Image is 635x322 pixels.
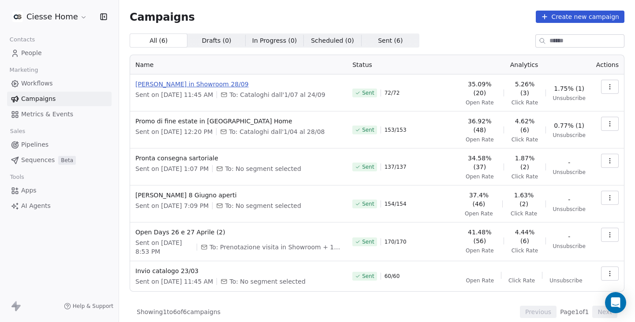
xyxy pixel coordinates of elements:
span: 41.48% (56) [463,228,497,245]
span: Metrics & Events [21,110,73,119]
span: Click Rate [508,277,535,284]
span: Sent on [DATE] 7:09 PM [135,201,209,210]
a: Campaigns [7,92,112,106]
span: Sent [362,89,374,96]
a: People [7,46,112,60]
span: [PERSON_NAME] 8 Giugno aperti [135,191,342,200]
span: Unsubscribe [553,132,586,139]
span: 1.75% (1) [554,84,584,93]
span: Sent on [DATE] 1:07 PM [135,164,209,173]
span: Beta [58,156,76,165]
span: Tools [6,170,28,184]
span: Open Rate [466,277,494,284]
span: Sent [362,273,374,280]
th: Name [130,55,347,74]
span: Open Rate [465,210,493,217]
span: Pronta consegna sartoriale [135,154,342,163]
span: AI Agents [21,201,51,211]
span: - [568,195,570,204]
span: Sent [362,238,374,245]
span: Ciesse Home [26,11,78,22]
span: 1.87% (2) [511,154,538,171]
span: Sequences [21,155,55,165]
span: Help & Support [73,303,113,310]
span: Open Rate [466,247,494,254]
th: Status [347,55,457,74]
button: Ciesse Home [11,9,89,24]
span: Click Rate [512,136,538,143]
span: Unsubscribe [553,169,586,176]
span: Sent on [DATE] 8:53 PM [135,238,193,256]
span: In Progress ( 0 ) [252,36,297,45]
a: Apps [7,183,112,198]
span: Scheduled ( 0 ) [311,36,354,45]
span: Sent ( 6 ) [378,36,403,45]
button: Create new campaign [536,11,624,23]
span: 170 / 170 [385,238,407,245]
span: People [21,48,42,58]
a: Workflows [7,76,112,91]
span: Unsubscribe [553,95,586,102]
div: Open Intercom Messenger [605,292,626,313]
span: Sent on [DATE] 12:20 PM [135,127,213,136]
img: 391627526_642008681451298_2136090025570598449_n%20(2).jpg [12,11,23,22]
span: [PERSON_NAME] in Showroom 28/09 [135,80,342,89]
a: SequencesBeta [7,153,112,167]
span: Promo di fine estate in [GEOGRAPHIC_DATA] Home [135,117,342,126]
span: 37.4% (46) [463,191,495,208]
span: 1.63% (2) [510,191,538,208]
span: Sent [362,126,374,133]
span: Marketing [6,63,42,77]
span: Open Rate [466,173,494,180]
span: Campaigns [130,11,195,23]
th: Analytics [457,55,591,74]
span: 36.92% (48) [463,117,497,134]
span: - [568,232,570,241]
span: To: Prenotazione visita in Showroom + 1 more [209,243,342,252]
span: Sent [362,163,374,170]
span: Campaigns [21,94,56,104]
span: Drafts ( 0 ) [202,36,232,45]
span: To: No segment selected [229,277,305,286]
span: 5.26% (3) [511,80,538,97]
span: 35.09% (20) [463,80,497,97]
span: 4.62% (6) [511,117,538,134]
button: Next [592,306,617,318]
span: Unsubscribe [553,206,586,213]
span: 34.58% (37) [463,154,497,171]
span: Click Rate [512,173,538,180]
span: Workflows [21,79,53,88]
span: Contacts [6,33,39,46]
span: To: Cataloghi dall'1/04 al 28/08 [229,127,325,136]
span: To: No segment selected [225,201,301,210]
span: 4.44% (6) [511,228,538,245]
span: Unsubscribe [549,277,582,284]
span: Apps [21,186,37,195]
span: Click Rate [512,247,538,254]
span: Invio catalogo 23/03 [135,266,342,275]
span: - [568,158,570,167]
span: 0.77% (1) [554,121,584,130]
th: Actions [591,55,624,74]
span: To: Cataloghi dall'1/07 al 24/09 [229,90,325,99]
span: Page 1 of 1 [560,307,589,316]
a: Metrics & Events [7,107,112,122]
span: Sent [362,200,374,207]
span: 153 / 153 [385,126,407,133]
span: 72 / 72 [385,89,400,96]
span: Unsubscribe [553,243,586,250]
span: Sent on [DATE] 11:45 AM [135,90,213,99]
span: Pipelines [21,140,49,149]
span: Showing 1 to 6 of 6 campaigns [137,307,220,316]
span: 154 / 154 [385,200,407,207]
span: Click Rate [511,210,537,217]
button: Previous [520,306,557,318]
span: Click Rate [512,99,538,106]
span: 137 / 137 [385,163,407,170]
span: Open Days 26 e 27 Aprile (2) [135,228,342,237]
span: Sent on [DATE] 11:45 AM [135,277,213,286]
a: Help & Support [64,303,113,310]
span: Open Rate [466,99,494,106]
span: Open Rate [466,136,494,143]
span: Sales [6,125,29,138]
